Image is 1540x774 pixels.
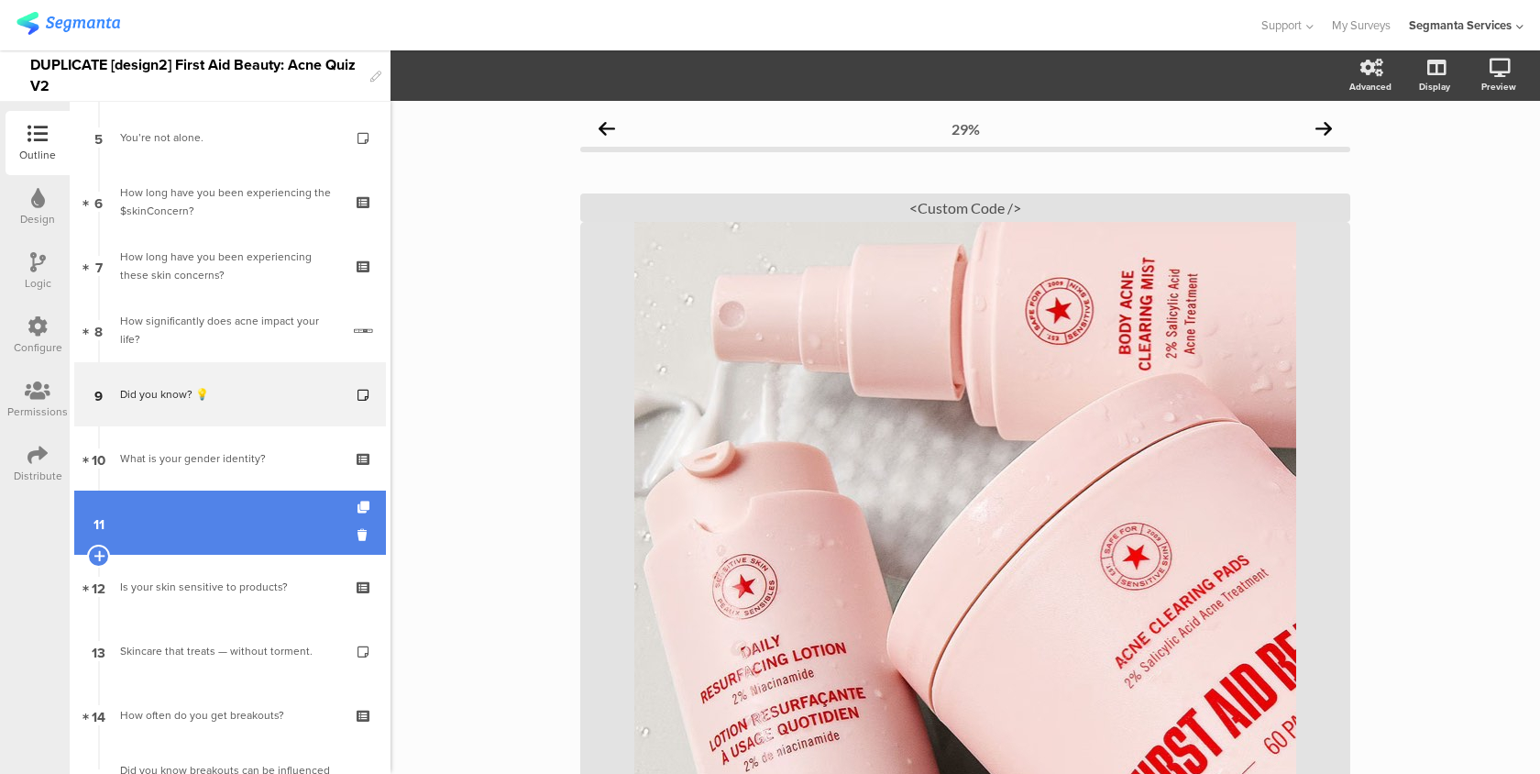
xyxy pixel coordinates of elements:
[95,256,103,276] span: 7
[74,298,386,362] a: 8 How significantly does acne impact your life?
[7,404,68,420] div: Permissions
[74,619,386,683] a: 13 Skincare that treats — without torment.
[357,526,373,544] i: Delete
[16,12,120,35] img: segmanta logo
[120,385,339,404] div: Did you know? 💡
[580,193,1350,222] div: <Custom Code />
[94,320,103,340] span: 8
[74,170,386,234] a: 6 How long have you been experiencing the $skinConcern?
[120,312,340,348] div: How significantly does acne impact your life?
[74,234,386,298] a: 7 How long have you been experiencing these skin concerns?
[120,128,339,147] div: You’re not alone.
[120,706,339,724] div: How often do you get breakouts?
[30,50,361,101] div: DUPLICATE [design2] First Aid Beauty: Acne Quiz V2
[1419,80,1450,94] div: Display
[1349,80,1391,94] div: Advanced
[74,555,386,619] a: 12 Is your skin sensitive to products?
[92,448,105,469] span: 10
[120,578,339,596] div: Is your skin sensitive to products?
[19,147,56,163] div: Outline
[92,641,105,661] span: 13
[20,211,55,227] div: Design
[92,577,105,597] span: 12
[1409,17,1512,34] div: Segmanta Services
[120,449,339,468] div: What is your gender identity?
[74,105,386,170] a: 5 You’re not alone.
[14,468,62,484] div: Distribute
[94,384,103,404] span: 9
[120,183,339,220] div: How long have you been experiencing the $skinConcern?
[951,120,980,138] div: 29%
[74,362,386,426] a: 9 Did you know? 💡
[93,513,104,533] span: 11
[25,275,51,292] div: Logic
[357,502,373,514] i: Duplicate
[120,642,339,660] div: Skincare that treats — without torment.
[94,127,103,148] span: 5
[74,426,386,491] a: 10 What is your gender identity?
[74,683,386,747] a: 14 How often do you get breakouts?
[74,491,386,555] a: 11
[92,705,105,725] span: 14
[14,339,62,356] div: Configure
[1481,80,1516,94] div: Preview
[1261,17,1302,34] span: Support
[120,248,339,284] div: How long have you been experiencing these skin concerns?
[94,192,103,212] span: 6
